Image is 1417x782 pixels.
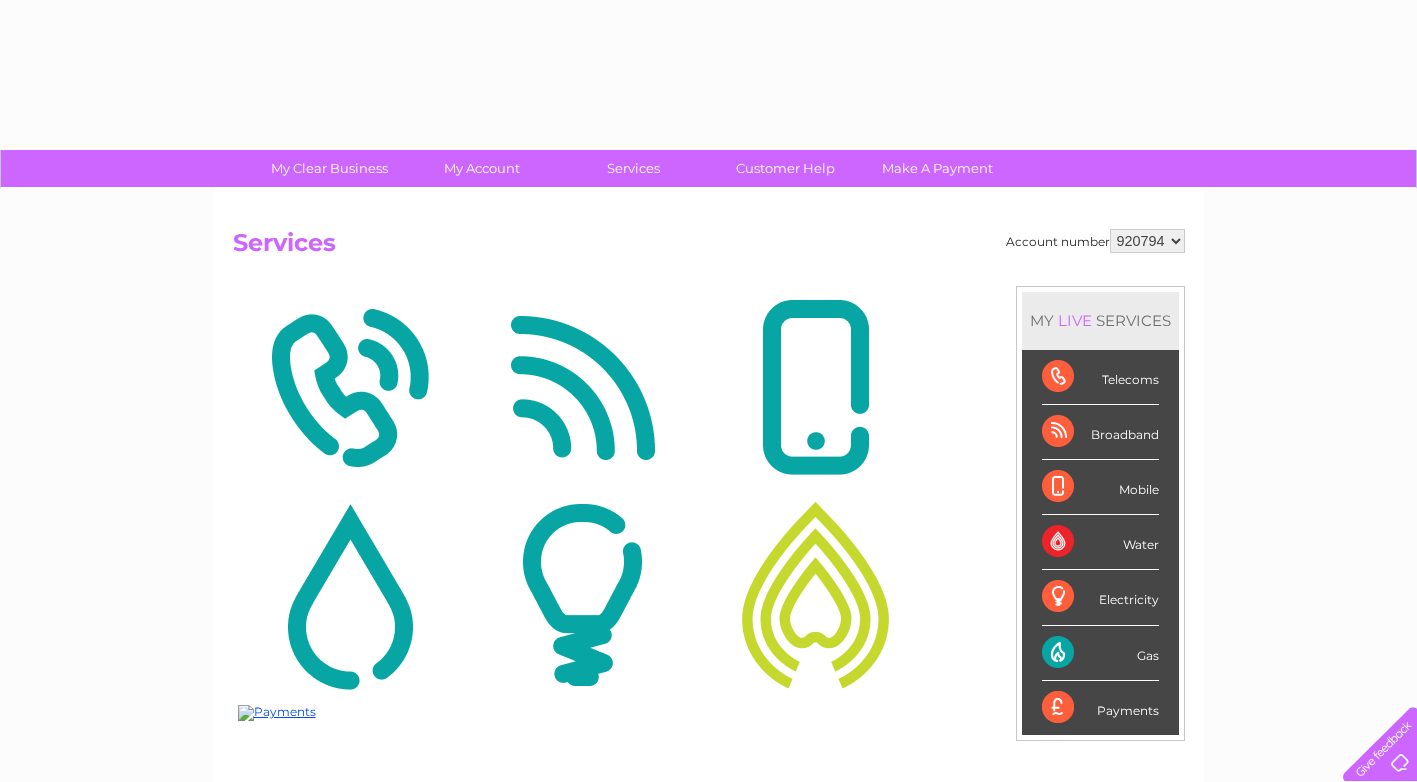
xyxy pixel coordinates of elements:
div: Broadband [1042,405,1159,460]
img: Broadband [471,291,694,485]
h2: Services [233,229,1185,267]
img: Mobile [704,291,927,485]
div: Payments [1042,681,1159,735]
a: Services [551,150,716,187]
div: LIVE [1054,311,1096,330]
div: Telecoms [1042,350,1159,405]
a: My Clear Business [247,150,412,187]
div: Gas [1042,626,1159,681]
img: Electricity [471,498,694,692]
img: Payments [238,705,316,721]
a: Customer Help [703,150,868,187]
a: My Account [399,150,564,187]
div: MY SERVICES [1022,292,1179,349]
img: Telecoms [238,291,461,485]
div: Account number [1006,229,1185,253]
img: Gas [704,498,927,692]
div: Electricity [1042,570,1159,625]
div: Mobile [1042,460,1159,515]
div: Water [1042,515,1159,570]
a: Make A Payment [855,150,1020,187]
img: Water [238,498,461,692]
